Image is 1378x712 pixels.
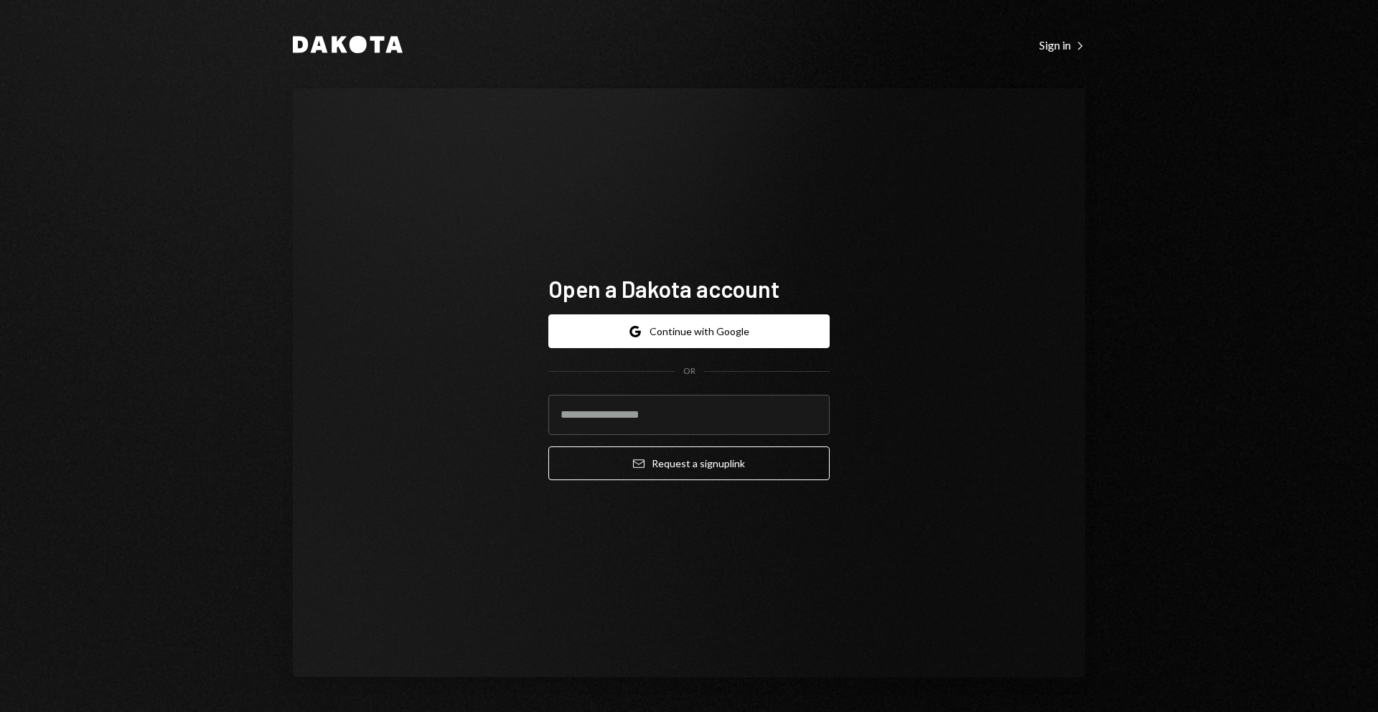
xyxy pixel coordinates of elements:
a: Sign in [1039,37,1085,52]
button: Request a signuplink [548,446,830,480]
button: Continue with Google [548,314,830,348]
h1: Open a Dakota account [548,274,830,303]
div: Sign in [1039,38,1085,52]
div: OR [683,365,695,378]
